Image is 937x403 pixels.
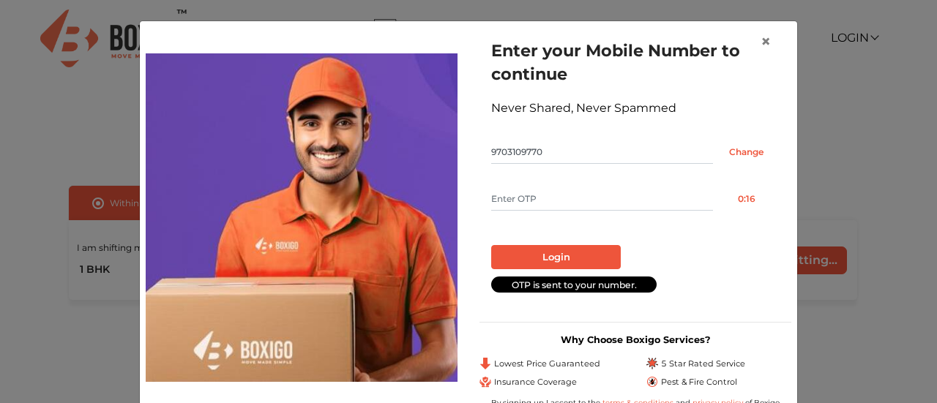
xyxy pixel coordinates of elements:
[761,31,771,52] span: ×
[713,140,780,164] input: Change
[713,187,780,211] button: 0:16
[661,376,737,388] span: Pest & Fire Control
[491,276,657,293] div: OTP is sent to your number.
[491,187,713,211] input: Enter OTP
[146,53,458,381] img: relocation-img
[491,140,713,164] input: Mobile No
[479,334,791,345] h3: Why Choose Boxigo Services?
[749,21,783,62] button: Close
[491,99,780,117] div: Never Shared, Never Spammed
[494,376,577,388] span: Insurance Coverage
[661,358,745,370] span: 5 Star Rated Service
[491,39,780,86] h1: Enter your Mobile Number to continue
[494,358,600,370] span: Lowest Price Guaranteed
[491,245,621,270] button: Login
